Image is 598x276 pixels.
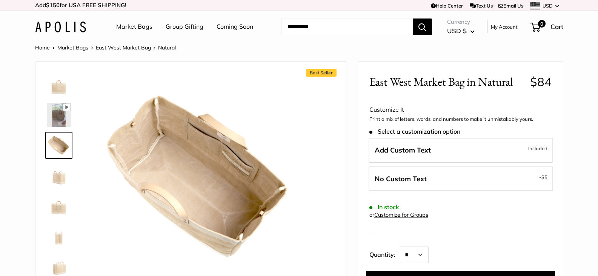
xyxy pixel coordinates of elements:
img: East West Market Bag in Natural [47,133,71,157]
span: East West Market Bag in Natural [369,75,524,89]
button: USD $ [447,25,475,37]
span: Currency [447,17,475,27]
span: Cart [550,23,563,31]
img: East West Market Bag in Natural [47,163,71,188]
label: Leave Blank [369,167,553,191]
span: USD [543,3,553,9]
span: No Custom Text [375,174,427,183]
a: Home [35,44,50,51]
a: East West Market Bag in Natural [45,162,72,189]
a: Customize for Groups [374,211,428,218]
p: Print a mix of letters, words, and numbers to make it unmistakably yours. [369,116,552,123]
span: $84 [530,74,552,89]
img: Apolis [35,22,86,32]
label: Quantity: [369,244,400,263]
span: In stock [369,204,399,211]
span: USD $ [447,27,467,35]
img: East West Market Bag in Natural [47,194,71,218]
span: Best Seller [306,69,337,77]
a: East West Market Bag in Natural [45,222,72,250]
span: Included [528,144,547,153]
a: Text Us [470,3,493,9]
span: $150 [46,2,60,9]
img: East West Market Bag in Natural [47,73,71,97]
a: Group Gifting [166,21,203,32]
nav: Breadcrumb [35,43,176,52]
a: East West Market Bag in Natural [45,102,72,129]
span: Add Custom Text [375,146,431,154]
a: My Account [491,22,518,31]
span: 0 [538,20,545,28]
a: East West Market Bag in Natural [45,71,72,99]
a: 0 Cart [531,21,563,33]
input: Search... [281,19,413,35]
a: Market Bags [57,44,88,51]
img: East West Market Bag in Natural [47,224,71,248]
span: $5 [541,174,547,180]
a: East West Market Bag in Natural [45,192,72,219]
label: Add Custom Text [369,138,553,163]
a: Market Bags [116,21,152,32]
span: East West Market Bag in Natural [96,44,176,51]
a: Help Center [431,3,463,9]
a: East West Market Bag in Natural [45,132,72,159]
a: Email Us [498,3,523,9]
a: Coming Soon [217,21,253,32]
img: East West Market Bag in Natural [47,103,71,127]
span: Select a customization option [369,128,460,135]
span: - [539,173,547,182]
div: or [369,210,428,220]
button: Search [413,19,432,35]
div: Customize It [369,104,552,116]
